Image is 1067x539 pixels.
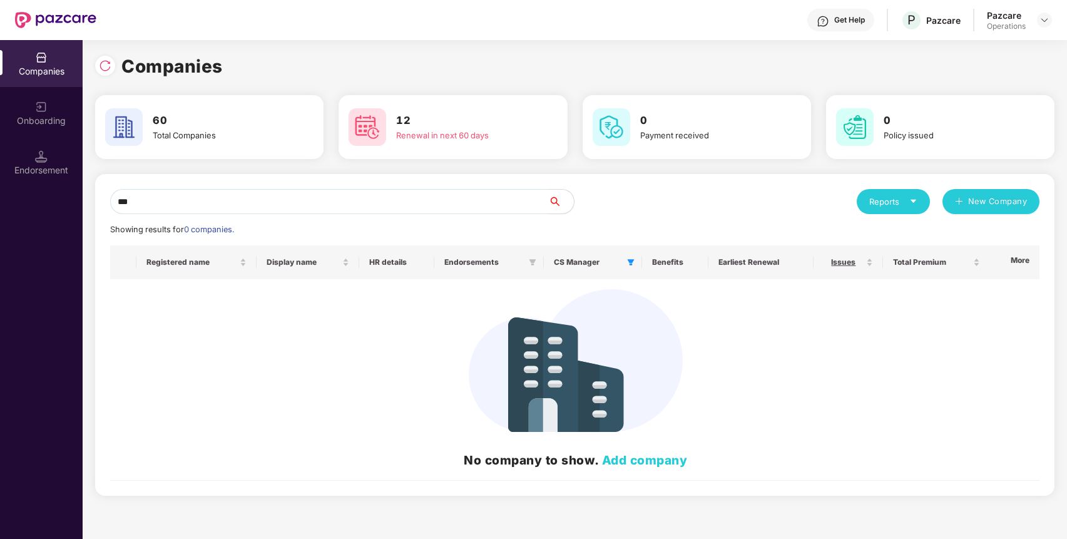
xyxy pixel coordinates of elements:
span: Registered name [146,257,237,267]
img: svg+xml;base64,PHN2ZyBpZD0iUmVsb2FkLTMyeDMyIiB4bWxucz0iaHR0cDovL3d3dy53My5vcmcvMjAwMC9zdmciIHdpZH... [99,59,111,72]
span: filter [627,259,635,266]
img: svg+xml;base64,PHN2ZyB4bWxucz0iaHR0cDovL3d3dy53My5vcmcvMjAwMC9zdmciIHdpZHRoPSIzNDIiIGhlaWdodD0iMj... [469,289,683,432]
div: Payment received [640,129,776,141]
h1: Companies [121,53,223,80]
th: HR details [359,245,434,279]
img: svg+xml;base64,PHN2ZyB4bWxucz0iaHR0cDovL3d3dy53My5vcmcvMjAwMC9zdmciIHdpZHRoPSI2MCIgaGVpZ2h0PSI2MC... [349,108,386,146]
th: Benefits [642,245,708,279]
img: svg+xml;base64,PHN2ZyB3aWR0aD0iMjAiIGhlaWdodD0iMjAiIHZpZXdCb3g9IjAgMCAyMCAyMCIgZmlsbD0ibm9uZSIgeG... [35,101,48,113]
div: Operations [987,21,1026,31]
div: Get Help [834,15,865,25]
h3: 12 [396,113,532,129]
span: filter [529,259,536,266]
span: Endorsements [444,257,524,267]
span: filter [526,255,539,270]
th: Registered name [136,245,257,279]
h3: 60 [153,113,288,129]
span: Issues [824,257,864,267]
h3: 0 [640,113,776,129]
button: search [548,189,574,214]
a: Add company [602,453,688,468]
span: P [907,13,916,28]
span: New Company [968,195,1028,208]
div: Pazcare [926,14,961,26]
img: svg+xml;base64,PHN2ZyBpZD0iQ29tcGFuaWVzIiB4bWxucz0iaHR0cDovL3d3dy53My5vcmcvMjAwMC9zdmciIHdpZHRoPS... [35,51,48,64]
h2: No company to show. [120,451,1031,470]
th: Display name [257,245,360,279]
th: Issues [814,245,884,279]
img: svg+xml;base64,PHN2ZyB3aWR0aD0iMTQuNSIgaGVpZ2h0PSIxNC41IiB2aWV3Qm94PSIwIDAgMTYgMTYiIGZpbGw9Im5vbm... [35,150,48,163]
span: filter [625,255,637,270]
img: New Pazcare Logo [15,12,96,28]
h3: 0 [884,113,1019,129]
th: More [989,245,1039,279]
span: 0 companies. [184,225,234,234]
button: plusNew Company [942,189,1039,214]
span: plus [955,197,963,207]
span: Display name [267,257,340,267]
img: svg+xml;base64,PHN2ZyB4bWxucz0iaHR0cDovL3d3dy53My5vcmcvMjAwMC9zdmciIHdpZHRoPSI2MCIgaGVpZ2h0PSI2MC... [105,108,143,146]
img: svg+xml;base64,PHN2ZyBpZD0iRHJvcGRvd24tMzJ4MzIiIHhtbG5zPSJodHRwOi8vd3d3LnczLm9yZy8yMDAwL3N2ZyIgd2... [1039,15,1049,25]
div: Reports [869,195,917,208]
img: svg+xml;base64,PHN2ZyB4bWxucz0iaHR0cDovL3d3dy53My5vcmcvMjAwMC9zdmciIHdpZHRoPSI2MCIgaGVpZ2h0PSI2MC... [836,108,874,146]
span: search [548,197,574,207]
div: Total Companies [153,129,288,141]
div: Renewal in next 60 days [396,129,532,141]
span: CS Manager [554,257,622,267]
div: Policy issued [884,129,1019,141]
span: caret-down [909,197,917,205]
th: Earliest Renewal [708,245,813,279]
span: Total Premium [893,257,971,267]
img: svg+xml;base64,PHN2ZyB4bWxucz0iaHR0cDovL3d3dy53My5vcmcvMjAwMC9zdmciIHdpZHRoPSI2MCIgaGVpZ2h0PSI2MC... [593,108,630,146]
span: Showing results for [110,225,234,234]
th: Total Premium [883,245,990,279]
div: Pazcare [987,9,1026,21]
img: svg+xml;base64,PHN2ZyBpZD0iSGVscC0zMngzMiIgeG1sbnM9Imh0dHA6Ly93d3cudzMub3JnLzIwMDAvc3ZnIiB3aWR0aD... [817,15,829,28]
